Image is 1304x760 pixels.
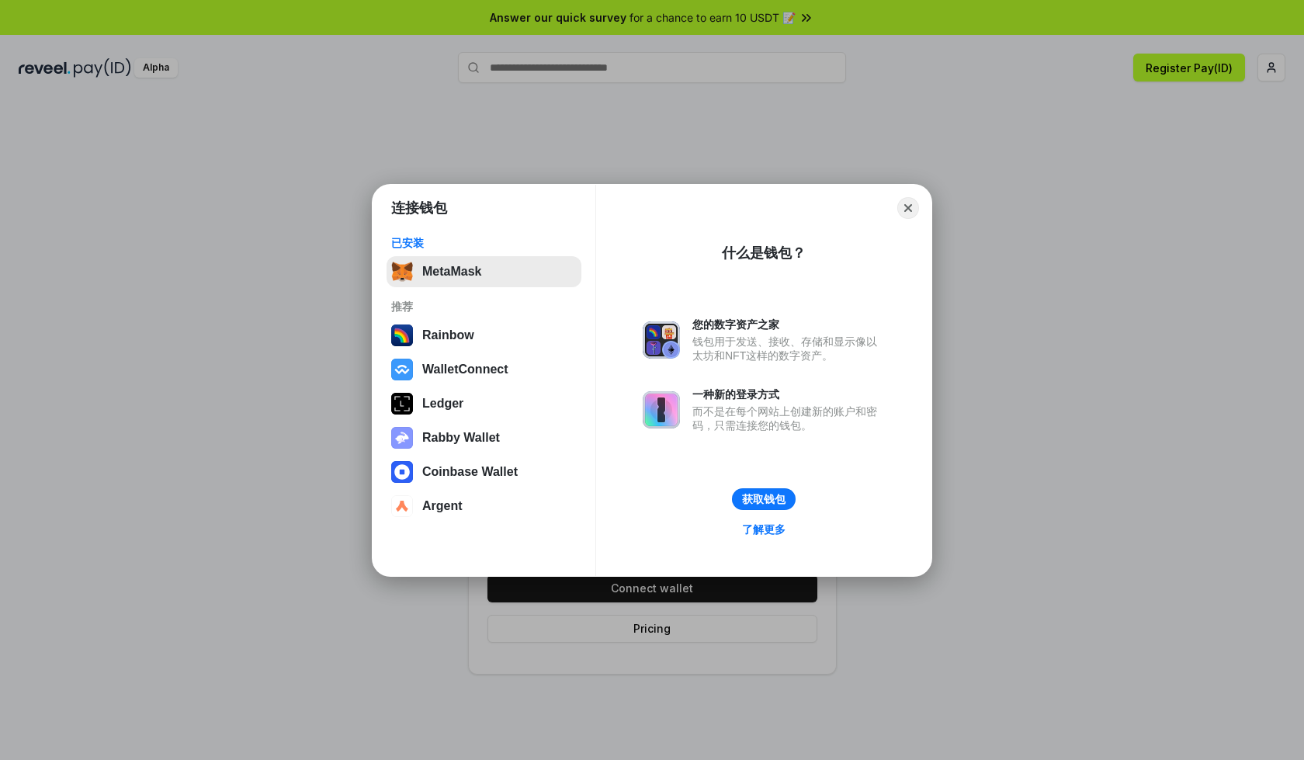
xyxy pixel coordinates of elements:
[391,261,413,283] img: svg+xml,%3Csvg%20fill%3D%22none%22%20height%3D%2233%22%20viewBox%3D%220%200%2035%2033%22%20width%...
[391,359,413,380] img: svg+xml,%3Csvg%20width%3D%2228%22%20height%3D%2228%22%20viewBox%3D%220%200%2028%2028%22%20fill%3D...
[742,492,786,506] div: 获取钱包
[692,318,885,331] div: 您的数字资产之家
[422,499,463,513] div: Argent
[422,328,474,342] div: Rainbow
[391,324,413,346] img: svg+xml,%3Csvg%20width%3D%22120%22%20height%3D%22120%22%20viewBox%3D%220%200%20120%20120%22%20fil...
[391,236,577,250] div: 已安装
[422,465,518,479] div: Coinbase Wallet
[897,197,919,219] button: Close
[391,495,413,517] img: svg+xml,%3Csvg%20width%3D%2228%22%20height%3D%2228%22%20viewBox%3D%220%200%2028%2028%22%20fill%3D...
[692,387,885,401] div: 一种新的登录方式
[692,335,885,363] div: 钱包用于发送、接收、存储和显示像以太坊和NFT这样的数字资产。
[692,404,885,432] div: 而不是在每个网站上创建新的账户和密码，只需连接您的钱包。
[422,363,508,377] div: WalletConnect
[387,422,581,453] button: Rabby Wallet
[643,321,680,359] img: svg+xml,%3Csvg%20xmlns%3D%22http%3A%2F%2Fwww.w3.org%2F2000%2Fsvg%22%20fill%3D%22none%22%20viewBox...
[387,320,581,351] button: Rainbow
[722,244,806,262] div: 什么是钱包？
[391,199,447,217] h1: 连接钱包
[391,461,413,483] img: svg+xml,%3Csvg%20width%3D%2228%22%20height%3D%2228%22%20viewBox%3D%220%200%2028%2028%22%20fill%3D...
[387,256,581,287] button: MetaMask
[391,300,577,314] div: 推荐
[387,354,581,385] button: WalletConnect
[732,488,796,510] button: 获取钱包
[643,391,680,429] img: svg+xml,%3Csvg%20xmlns%3D%22http%3A%2F%2Fwww.w3.org%2F2000%2Fsvg%22%20fill%3D%22none%22%20viewBox...
[391,427,413,449] img: svg+xml,%3Csvg%20xmlns%3D%22http%3A%2F%2Fwww.w3.org%2F2000%2Fsvg%22%20fill%3D%22none%22%20viewBox...
[387,388,581,419] button: Ledger
[387,456,581,488] button: Coinbase Wallet
[422,431,500,445] div: Rabby Wallet
[422,265,481,279] div: MetaMask
[733,519,795,540] a: 了解更多
[422,397,463,411] div: Ledger
[387,491,581,522] button: Argent
[742,522,786,536] div: 了解更多
[391,393,413,415] img: svg+xml,%3Csvg%20xmlns%3D%22http%3A%2F%2Fwww.w3.org%2F2000%2Fsvg%22%20width%3D%2228%22%20height%3...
